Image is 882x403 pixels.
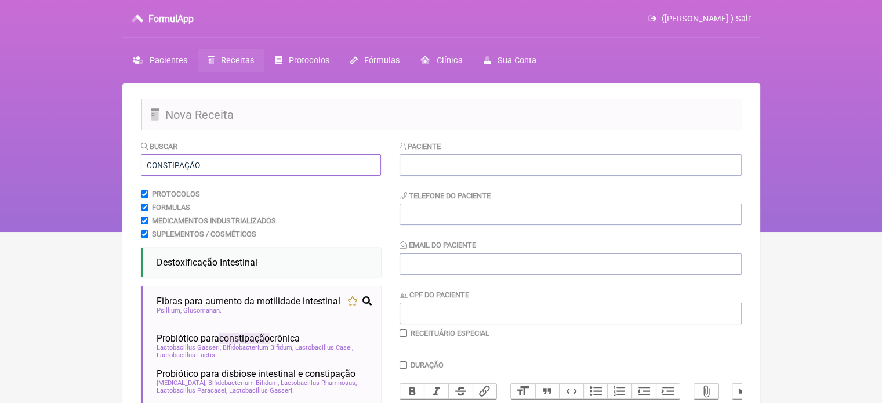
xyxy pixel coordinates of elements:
[436,56,462,66] span: Clínica
[152,216,276,225] label: Medicamentos Industrializados
[221,56,254,66] span: Receitas
[400,241,476,249] label: Email do Paciente
[473,384,497,399] button: Link
[607,384,631,399] button: Numbers
[198,49,264,72] a: Receitas
[498,56,536,66] span: Sua Conta
[473,49,546,72] a: Sua Conta
[141,154,381,176] input: exemplo: emagrecimento, ansiedade
[631,384,656,399] button: Decrease Level
[122,49,198,72] a: Pacientes
[152,230,256,238] label: Suplementos / Cosméticos
[208,379,279,387] span: Bifidobacterium Bifidum
[662,14,751,24] span: ([PERSON_NAME] ) Sair
[157,257,257,268] span: Destoxificação Intestinal
[694,384,718,399] button: Attach Files
[152,190,200,198] label: Protocolos
[340,49,410,72] a: Fórmulas
[157,351,217,359] span: Lactobacillus Lactis
[152,203,190,212] label: Formulas
[157,344,221,351] span: Lactobacillus Gasseri
[141,99,742,130] h2: Nova Receita
[648,14,750,24] a: ([PERSON_NAME] ) Sair
[150,56,187,66] span: Pacientes
[400,142,441,151] label: Paciente
[141,142,178,151] label: Buscar
[157,379,206,387] span: [MEDICAL_DATA]
[364,56,400,66] span: Fórmulas
[559,384,583,399] button: Code
[295,344,353,351] span: Lactobacillus Casei
[289,56,329,66] span: Protocolos
[410,49,473,72] a: Clínica
[157,307,182,314] span: Psillium
[157,296,340,307] span: Fibras para aumento da motilidade intestinal
[535,384,560,399] button: Quote
[511,384,535,399] button: Heading
[183,307,222,314] span: Glucomanan
[229,387,294,394] span: Lactobacillus Gasseri
[281,379,357,387] span: Lactobacillus Rhamnosus
[732,384,757,399] button: Undo
[148,13,194,24] h3: FormulApp
[223,344,293,351] span: Bifidobacterium Bifidum
[583,384,608,399] button: Bullets
[157,368,355,379] span: Probiótico para disbiose intestinal e constipação
[157,333,300,344] span: Probiótico para crônica
[424,384,448,399] button: Italic
[219,333,270,344] span: constipação
[400,191,491,200] label: Telefone do Paciente
[264,49,340,72] a: Protocolos
[411,361,444,369] label: Duração
[411,329,489,337] label: Receituário Especial
[400,291,469,299] label: CPF do Paciente
[157,387,227,394] span: Lactobacillus Paracasei
[448,384,473,399] button: Strikethrough
[400,384,424,399] button: Bold
[656,384,680,399] button: Increase Level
